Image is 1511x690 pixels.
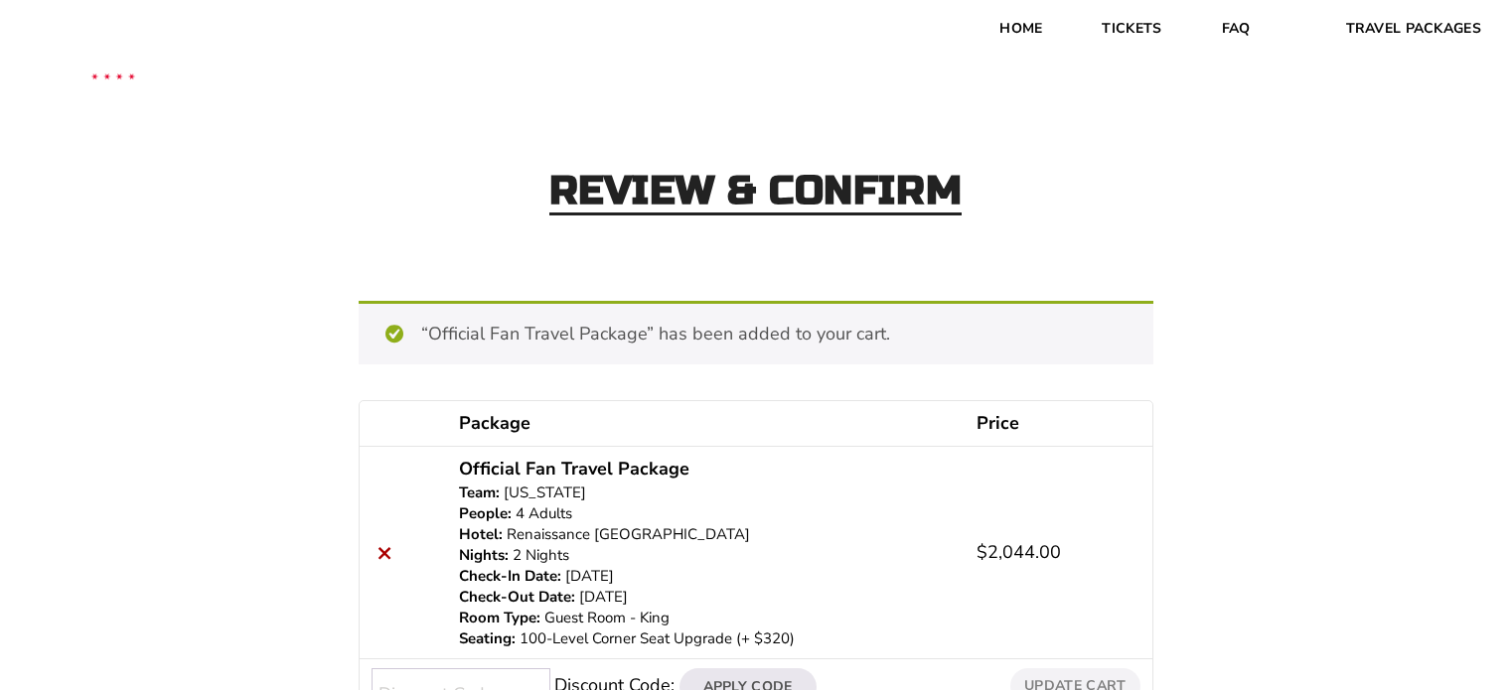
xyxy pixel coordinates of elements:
[459,608,540,628] dt: Room Type:
[459,545,509,566] dt: Nights:
[459,503,953,524] p: 4 Adults
[977,540,987,564] span: $
[977,540,1061,564] bdi: 2,044.00
[372,539,398,566] a: Remove this item
[459,483,500,503] dt: Team:
[965,401,1152,446] th: Price
[359,301,1153,364] div: “Official Fan Travel Package” has been added to your cart.
[459,587,575,608] dt: Check-Out Date:
[459,566,953,587] p: [DATE]
[459,524,953,545] p: Renaissance [GEOGRAPHIC_DATA]
[459,587,953,608] p: [DATE]
[459,628,516,649] dt: Seating:
[459,608,953,628] p: Guest Room - King
[459,483,953,503] p: [US_STATE]
[459,566,561,587] dt: Check-In Date:
[459,503,512,524] dt: People:
[459,545,953,566] p: 2 Nights
[459,628,953,649] p: 100-Level Corner Seat Upgrade (+ $320)
[459,456,689,483] a: Official Fan Travel Package
[60,20,167,127] img: CBS Sports Thanksgiving Classic
[447,401,965,446] th: Package
[549,171,963,215] h2: Review & Confirm
[459,524,503,545] dt: Hotel:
